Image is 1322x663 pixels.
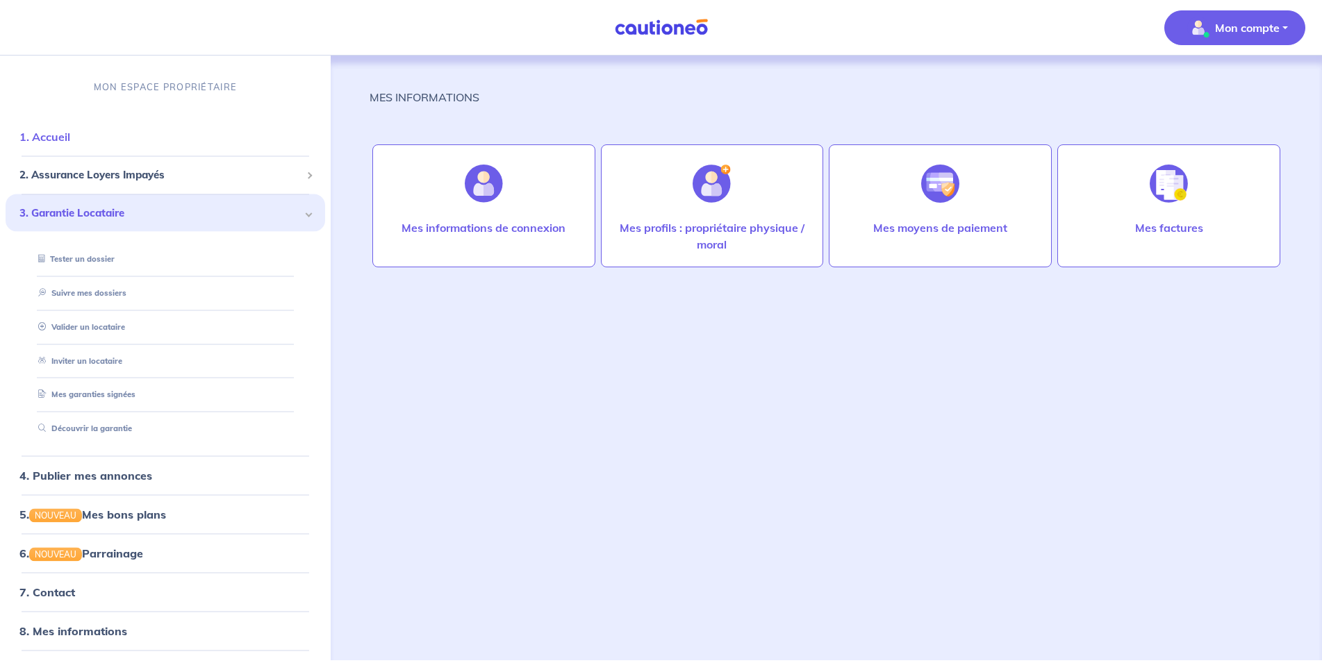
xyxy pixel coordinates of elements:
[402,219,565,236] p: Mes informations de connexion
[1150,165,1188,203] img: illu_invoice.svg
[6,578,325,606] div: 7. Contact
[19,205,301,221] span: 3. Garantie Locataire
[33,355,122,365] a: Inviter un locataire
[370,89,479,106] p: MES INFORMATIONS
[19,468,152,482] a: 4. Publier mes annonces
[6,461,325,489] div: 4. Publier mes annonces
[615,219,809,253] p: Mes profils : propriétaire physique / moral
[609,19,713,36] img: Cautioneo
[6,539,325,567] div: 6.NOUVEAUParrainage
[6,123,325,151] div: 1. Accueil
[6,194,325,232] div: 3. Garantie Locataire
[22,417,308,440] div: Découvrir la garantie
[6,500,325,528] div: 5.NOUVEAUMes bons plans
[1187,17,1209,39] img: illu_account_valid_menu.svg
[1164,10,1305,45] button: illu_account_valid_menu.svgMon compte
[1135,219,1203,236] p: Mes factures
[33,321,125,331] a: Valider un locataire
[19,130,70,144] a: 1. Accueil
[33,254,115,264] a: Tester un dossier
[22,248,308,271] div: Tester un dossier
[19,585,75,599] a: 7. Contact
[22,349,308,372] div: Inviter un locataire
[6,162,325,189] div: 2. Assurance Loyers Impayés
[22,281,308,304] div: Suivre mes dossiers
[873,219,1007,236] p: Mes moyens de paiement
[465,165,503,203] img: illu_account.svg
[1215,19,1280,36] p: Mon compte
[94,81,237,94] p: MON ESPACE PROPRIÉTAIRE
[19,624,127,638] a: 8. Mes informations
[921,165,959,203] img: illu_credit_card_no_anim.svg
[693,165,731,203] img: illu_account_add.svg
[6,617,325,645] div: 8. Mes informations
[19,546,143,560] a: 6.NOUVEAUParrainage
[33,389,135,399] a: Mes garanties signées
[33,287,126,297] a: Suivre mes dossiers
[19,507,166,521] a: 5.NOUVEAUMes bons plans
[22,315,308,338] div: Valider un locataire
[33,423,132,433] a: Découvrir la garantie
[22,383,308,406] div: Mes garanties signées
[19,167,301,183] span: 2. Assurance Loyers Impayés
